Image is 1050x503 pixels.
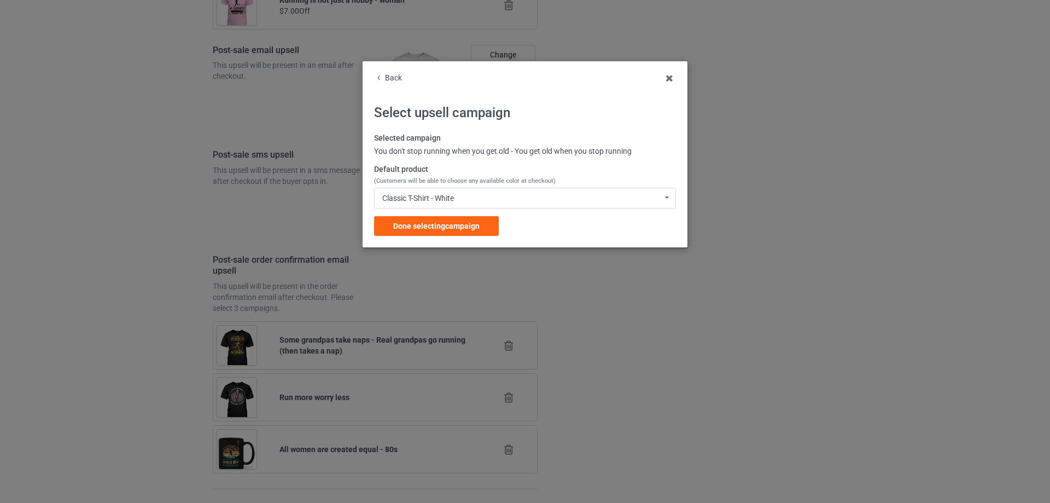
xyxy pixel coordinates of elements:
[382,194,454,202] div: Classic T-Shirt - White
[374,177,556,184] span: (Customers will be able to choose any available color at checkout)
[374,105,676,122] h2: Select upsell campaign
[374,164,676,186] label: Default product
[374,133,676,144] label: Selected campaign
[393,222,480,230] span: Done selecting campaign
[374,73,676,84] div: Back
[374,146,676,157] div: You don't stop running when you get old - You get old when you stop running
